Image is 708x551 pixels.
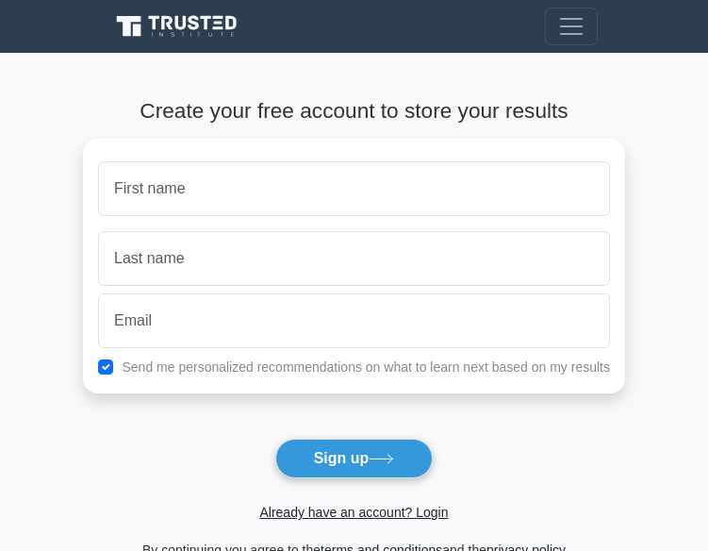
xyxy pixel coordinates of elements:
button: Sign up [275,439,434,478]
input: Last name [98,231,610,286]
label: Send me personalized recommendations on what to learn next based on my results [122,359,610,375]
a: Already have an account? Login [259,505,448,520]
h4: Create your free account to store your results [83,98,625,124]
button: Toggle navigation [545,8,598,45]
input: Email [98,293,610,348]
input: First name [98,161,610,216]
